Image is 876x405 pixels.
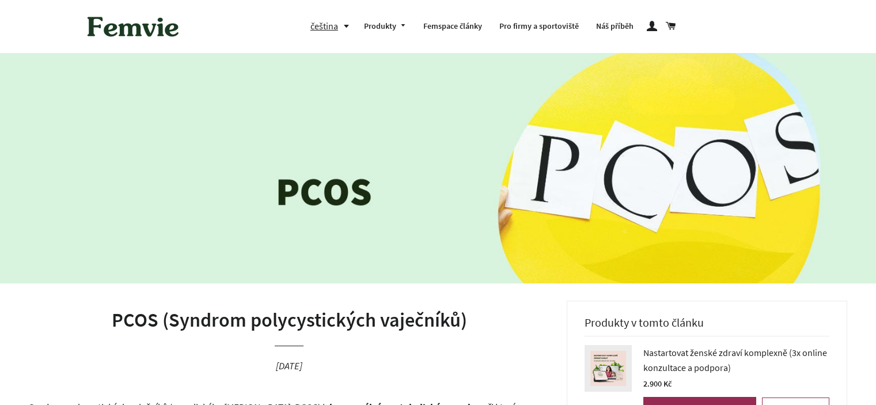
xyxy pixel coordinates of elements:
button: čeština [310,18,355,34]
a: Náš příběh [587,12,642,41]
img: Femvie [81,9,185,44]
span: 2.900 Kč [643,378,672,389]
h1: PCOS (Syndrom polycystických vaječníků) [29,306,549,334]
a: Produkty [355,12,415,41]
a: Femspace články [415,12,491,41]
h3: Produkty v tomto článku [585,316,829,336]
time: [DATE] [276,359,302,372]
span: Nastartovat ženské zdraví komplexně (3x online konzultace a podpora) [643,345,829,375]
a: Nastartovat ženské zdraví komplexně (3x online konzultace a podpora) 2.900 Kč [643,345,829,391]
a: Pro firmy a sportoviště [491,12,587,41]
